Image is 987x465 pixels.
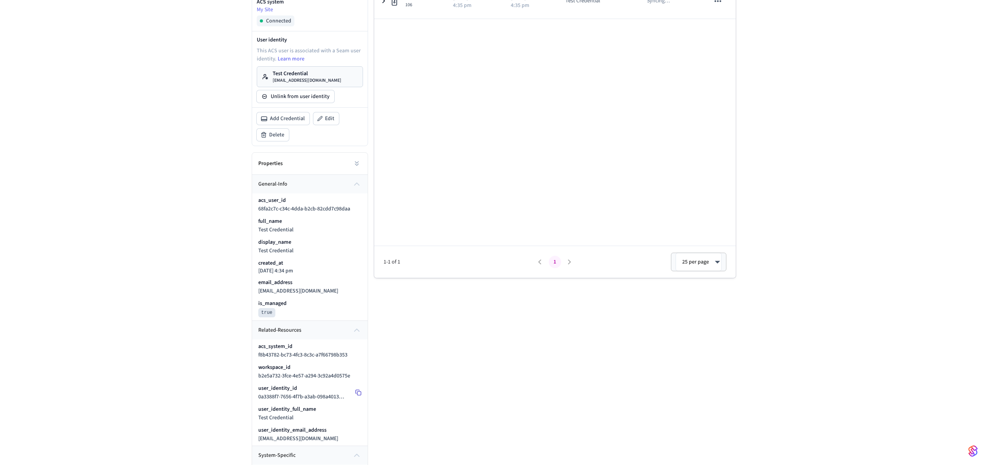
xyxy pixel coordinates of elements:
[266,17,291,25] span: Connected
[270,115,305,122] span: Add Credential
[258,160,283,167] h2: Properties
[511,3,529,8] p: 4:35 pm
[405,2,413,8] span: 106
[258,343,292,350] p: acs_system_id
[258,205,350,213] span: 68fa2c7c-c34c-4dda-b2cb-82cdd7c98daa
[258,393,350,401] span: 0a3388f7-7656-4f7b-a3ab-098a4013074b
[258,259,283,267] p: created_at
[533,256,577,268] nav: pagination navigation
[676,253,722,271] div: 25 per page
[968,445,978,457] img: SeamLogoGradient.69752ec5.svg
[258,384,297,392] p: user_identity_id
[257,129,289,141] button: Delete
[252,321,368,339] button: related-resources
[257,6,363,14] a: My Site
[252,193,368,320] div: general-info
[258,226,294,234] span: Test Credential
[313,112,339,125] button: Edit
[269,131,284,139] span: Delete
[258,217,282,225] p: full_name
[258,372,350,380] span: b2e5a732-3fce-4e57-a294-3c92a4d0575e
[258,351,347,359] span: f8b43782-bc73-4fc3-8c3c-a7f66798b353
[258,279,292,286] p: email_address
[278,55,304,63] a: Learn more
[257,90,334,103] button: Unlink from user identity
[257,47,363,63] p: This ACS user is associated with a Seam user identity.
[258,196,286,204] p: acs_user_id
[273,77,341,84] p: [EMAIL_ADDRESS][DOMAIN_NAME]
[549,256,561,268] button: page 1
[258,326,301,334] span: related-resources
[258,247,294,255] span: Test Credential
[257,112,309,125] button: Add Credential
[258,451,296,460] span: system-specific
[453,3,472,8] p: 4:35 pm
[384,258,533,266] span: 1-1 of 1
[252,446,368,465] button: system-specific
[258,180,287,188] span: general-info
[258,363,290,371] p: workspace_id
[258,435,338,443] span: [EMAIL_ADDRESS][DOMAIN_NAME]
[325,115,334,122] span: Edit
[258,238,291,246] p: display_name
[252,339,368,446] div: related-resources
[258,300,287,307] p: is_managed
[257,36,363,44] p: User identity
[258,268,293,274] p: [DATE] 4:34 pm
[273,70,341,77] p: Test Credential
[258,426,327,434] p: user_identity_email_address
[252,175,368,193] button: general-info
[258,405,316,413] p: user_identity_full_name
[257,66,363,87] a: Test Credential[EMAIL_ADDRESS][DOMAIN_NAME]
[258,414,294,422] span: Test Credential
[258,287,338,295] span: [EMAIL_ADDRESS][DOMAIN_NAME]
[258,308,276,317] pre: true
